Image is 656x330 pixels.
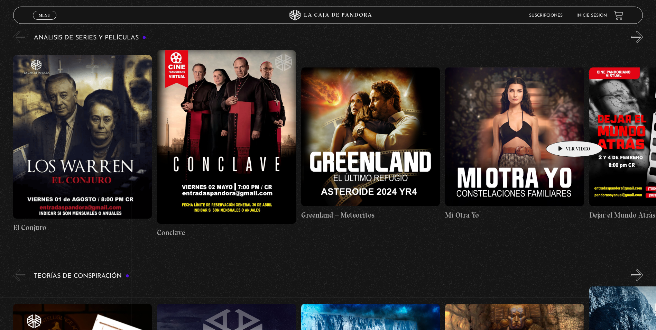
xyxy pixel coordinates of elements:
h3: Análisis de series y películas [34,35,146,41]
h4: Conclave [157,227,296,238]
span: Menu [39,13,50,17]
a: Mi Otra Yo [445,48,584,240]
h4: El Conjuro [13,222,152,233]
a: Conclave [157,48,296,240]
a: View your shopping cart [614,11,623,20]
h4: Greenland – Meteoritos [301,210,440,221]
button: Next [631,269,643,281]
a: Greenland – Meteoritos [301,48,440,240]
h3: Teorías de Conspiración [34,273,129,279]
a: Suscripciones [529,13,563,18]
a: Inicie sesión [576,13,607,18]
h4: Mi Otra Yo [445,210,584,221]
button: Previous [13,269,25,281]
a: El Conjuro [13,48,152,240]
button: Next [631,31,643,43]
button: Previous [13,31,25,43]
span: Cerrar [37,19,53,24]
